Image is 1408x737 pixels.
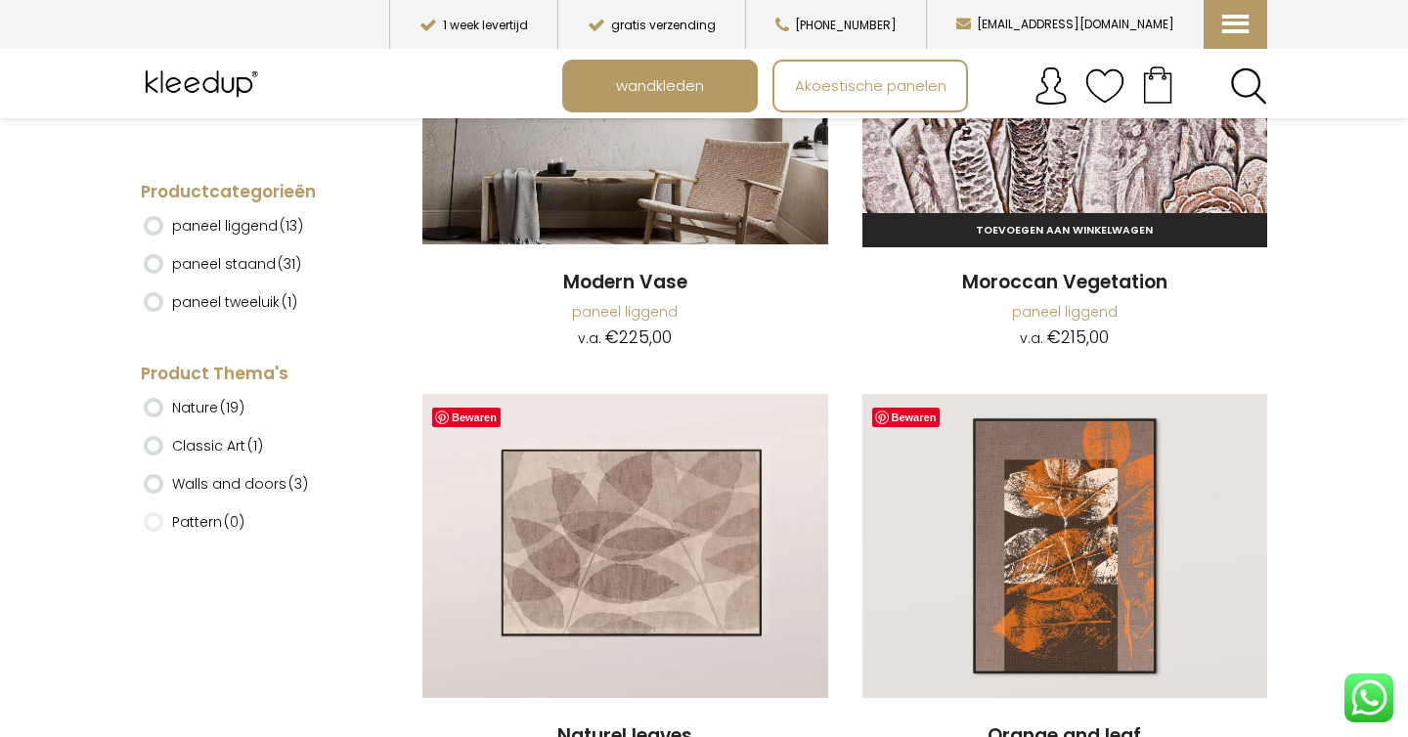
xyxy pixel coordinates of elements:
[141,363,366,386] h4: Product Thema's
[605,67,715,105] span: wandkleden
[1012,302,1118,322] a: paneel liggend
[1085,66,1124,106] img: verlanglijstje.svg
[872,408,941,427] a: Bewaren
[141,181,366,204] h4: Productcategorieën
[172,247,301,281] label: paneel staand
[220,398,244,417] span: (19)
[1032,66,1071,106] img: account.svg
[1047,325,1109,349] bdi: 215,00
[172,429,263,462] label: Classic Art
[578,328,601,348] span: v.a.
[280,216,303,236] span: (13)
[564,62,756,110] a: wandkleden
[1047,325,1061,349] span: €
[1230,67,1267,105] a: Search
[862,270,1268,296] a: Moroccan Vegetation
[141,60,267,108] img: Kleedup
[1124,60,1191,108] a: Your cart
[422,270,828,296] a: Modern Vase
[172,285,297,319] label: paneel tweeluik
[288,474,308,494] span: (3)
[774,62,966,110] a: Akoestische panelen
[224,512,244,532] span: (0)
[172,467,308,500] label: Walls and doors
[605,325,619,349] span: €
[172,505,244,539] label: Pattern
[862,394,1268,698] img: Orange And Leaf
[172,209,303,242] label: paneel liggend
[282,292,297,312] span: (1)
[278,254,301,274] span: (31)
[247,436,263,455] span: (1)
[784,67,957,105] span: Akoestische panelen
[862,213,1268,247] a: Toevoegen aan winkelwagen: “Moroccan Vegetation“
[172,391,244,424] label: Nature
[605,325,672,349] bdi: 225,00
[422,394,828,698] img: Naturel Leaves
[1020,328,1043,348] span: v.a.
[562,60,1282,112] nav: Main menu
[432,408,501,427] a: Bewaren
[572,302,678,322] a: paneel liggend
